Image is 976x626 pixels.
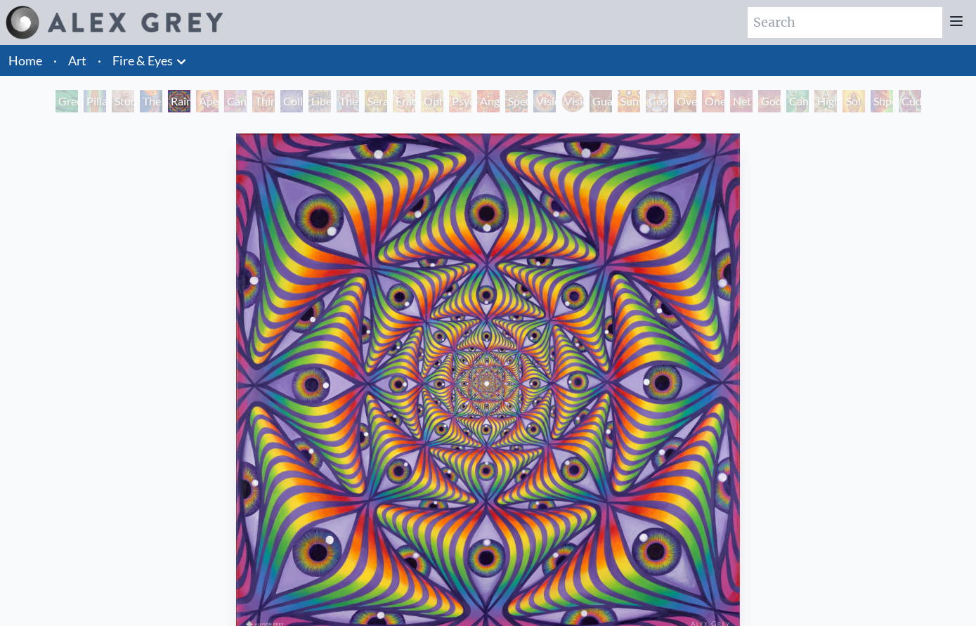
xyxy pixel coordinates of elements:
[393,90,415,112] div: Fractal Eyes
[92,45,107,76] li: ·
[748,7,942,38] input: Search
[56,90,78,112] div: Green Hand
[48,45,63,76] li: ·
[140,90,162,112] div: The Torch
[8,53,42,68] a: Home
[814,90,837,112] div: Higher Vision
[112,90,134,112] div: Study for the Great Turn
[899,90,921,112] div: Cuddle
[196,90,219,112] div: Aperture
[68,51,86,70] a: Art
[224,90,247,112] div: Cannabis Sutra
[758,90,781,112] div: Godself
[674,90,696,112] div: Oversoul
[590,90,612,112] div: Guardian of Infinite Vision
[112,51,173,70] a: Fire & Eyes
[871,90,893,112] div: Shpongled
[702,90,724,112] div: One
[646,90,668,112] div: Cosmic Elf
[337,90,359,112] div: The Seer
[786,90,809,112] div: Cannafist
[533,90,556,112] div: Vision Crystal
[168,90,190,112] div: Rainbow Eye Ripple
[561,90,584,112] div: Vision [PERSON_NAME]
[84,90,106,112] div: Pillar of Awareness
[730,90,753,112] div: Net of Being
[252,90,275,112] div: Third Eye Tears of Joy
[365,90,387,112] div: Seraphic Transport Docking on the Third Eye
[477,90,500,112] div: Angel Skin
[421,90,443,112] div: Ophanic Eyelash
[505,90,528,112] div: Spectral Lotus
[618,90,640,112] div: Sunyata
[842,90,865,112] div: Sol Invictus
[449,90,471,112] div: Psychomicrograph of a Fractal Paisley Cherub Feather Tip
[280,90,303,112] div: Collective Vision
[308,90,331,112] div: Liberation Through Seeing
